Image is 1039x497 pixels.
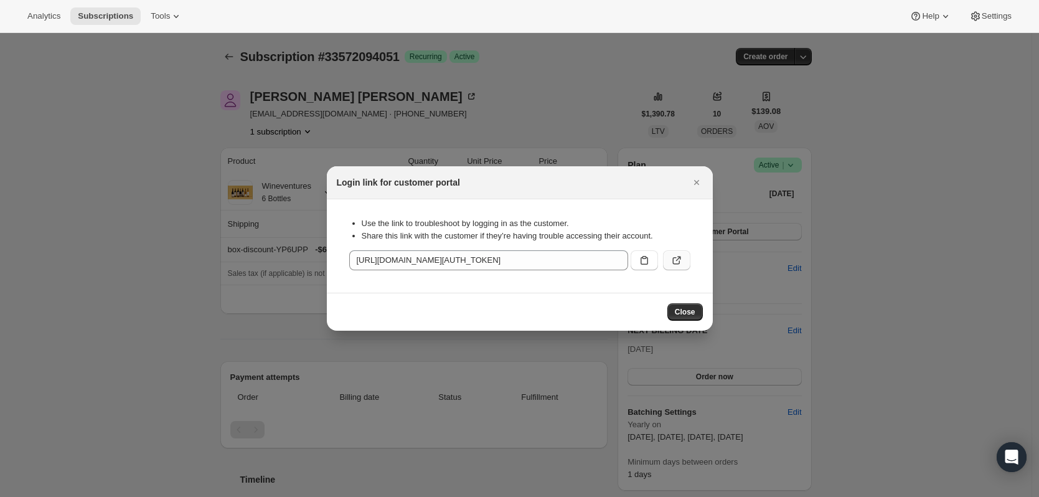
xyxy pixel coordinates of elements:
[337,176,460,189] h2: Login link for customer portal
[70,7,141,25] button: Subscriptions
[667,303,703,321] button: Close
[982,11,1012,21] span: Settings
[362,230,690,242] li: Share this link with the customer if they’re having trouble accessing their account.
[675,307,695,317] span: Close
[962,7,1019,25] button: Settings
[362,217,690,230] li: Use the link to troubleshoot by logging in as the customer.
[688,174,705,191] button: Close
[27,11,60,21] span: Analytics
[902,7,959,25] button: Help
[151,11,170,21] span: Tools
[143,7,190,25] button: Tools
[78,11,133,21] span: Subscriptions
[20,7,68,25] button: Analytics
[997,442,1027,472] div: Open Intercom Messenger
[922,11,939,21] span: Help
